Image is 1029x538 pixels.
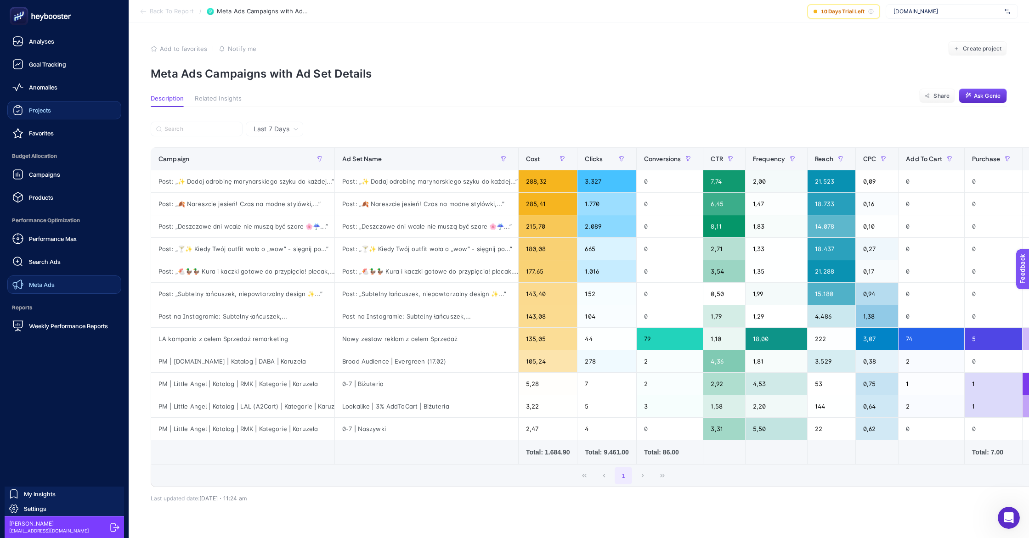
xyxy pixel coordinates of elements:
div: 1,79 [703,305,745,327]
div: 1 [965,373,1022,395]
div: 0 [965,260,1022,282]
div: 0 [637,238,703,260]
span: Ad Set Name [342,155,382,163]
div: 7,74 [703,170,745,192]
span: Settings [24,505,46,512]
div: Total: 7.00 [972,448,1015,457]
div: 152 [577,283,636,305]
div: Post: „Subtelny łańcuszek, niepowtarzalny design ✨...” [151,283,334,305]
div: 0,27 [856,238,898,260]
a: Analyses [7,32,121,50]
a: Favorites [7,124,121,142]
div: 1,83 [746,215,807,237]
div: 2 [637,373,703,395]
div: 1,29 [746,305,807,327]
div: Post: „🐔🦆🦆 Kura i kaczki gotowe do przypięcia! plecak,...” [151,260,334,282]
button: Related Insights [195,95,242,107]
div: 14.078 [808,215,855,237]
span: Anomalies [29,84,57,91]
div: 0 [965,193,1022,215]
button: Create project [948,41,1007,56]
div: 2.089 [577,215,636,237]
div: 0,75 [856,373,898,395]
div: 74 [899,328,964,350]
button: Share [919,89,955,103]
a: Campaigns [7,165,121,184]
div: 288,32 [519,170,577,192]
div: 3,31 [703,418,745,440]
div: 1 [899,373,964,395]
span: My Insights [24,490,56,498]
div: 0-7 | Naszywki [335,418,518,440]
div: 0,94 [856,283,898,305]
div: Total: 9.461.00 [585,448,628,457]
span: Performance Max [29,235,77,242]
div: 144 [808,395,855,417]
div: Post: „Deszczowe dni wcale nie muszą być szare 🌸☔...” [335,215,518,237]
div: 5,28 [519,373,577,395]
div: 0 [899,260,964,282]
div: 0 [965,170,1022,192]
span: Meta Ads Campaigns with Ad Set Details [217,8,309,15]
div: 0,64 [856,395,898,417]
div: 0 [637,170,703,192]
div: 0 [965,215,1022,237]
div: 1,33 [746,238,807,260]
div: 79 [637,328,703,350]
span: [EMAIL_ADDRESS][DOMAIN_NAME] [9,527,89,534]
div: 0 [899,418,964,440]
div: 1.016 [577,260,636,282]
div: 7 [577,373,636,395]
div: 2,20 [746,395,807,417]
div: 105,24 [519,350,577,372]
div: 0-7 | Biżuteria [335,373,518,395]
div: 0 [637,193,703,215]
div: 143,08 [519,305,577,327]
div: 135,05 [519,328,577,350]
div: 8,11 [703,215,745,237]
span: Campaign [158,155,189,163]
div: 0 [637,260,703,282]
span: Related Insights [195,95,242,102]
div: 143,40 [519,283,577,305]
a: Meta Ads [7,275,121,294]
div: Post: „🍂 Nareszcie jesień! Czas na modne stylówki,...” [151,193,334,215]
div: LA kampania z celem Sprzedaż remarketing [151,328,334,350]
div: 0 [637,283,703,305]
div: Post: „🍸✨ Kiedy Twój outfit woła o „wow” - sięgnij po...” [151,238,334,260]
div: 222 [808,328,855,350]
div: 0,10 [856,215,898,237]
span: Weekly Performance Reports [29,322,108,330]
div: 44 [577,328,636,350]
div: 5,50 [746,418,807,440]
div: 5 [577,395,636,417]
div: 3,22 [519,395,577,417]
div: 215,70 [519,215,577,237]
div: 0 [637,305,703,327]
div: 6,45 [703,193,745,215]
div: 1,47 [746,193,807,215]
div: 278 [577,350,636,372]
iframe: Intercom live chat [998,507,1020,529]
span: [DOMAIN_NAME] [893,8,1001,15]
button: Notify me [219,45,256,52]
span: Reach [815,155,833,163]
div: 285,41 [519,193,577,215]
div: 4,36 [703,350,745,372]
span: Add To Cart [906,155,942,163]
div: 1,99 [746,283,807,305]
a: Settings [5,501,124,516]
div: 0,38 [856,350,898,372]
div: 2,00 [746,170,807,192]
div: Total: 1.684.90 [526,448,570,457]
div: PM | Little Angel | Katalog | RMK | Kategorie | Karuzela [151,373,334,395]
div: 0 [899,305,964,327]
span: CTR [711,155,723,163]
div: PM | [DOMAIN_NAME] | Katalog | DABA | Karuzela [151,350,334,372]
span: Performance Optimization [7,211,121,230]
div: 1 [965,395,1022,417]
span: [DATE]・11:24 am [199,495,247,502]
div: 0 [899,193,964,215]
button: Add to favorites [151,45,207,52]
div: 3.529 [808,350,855,372]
